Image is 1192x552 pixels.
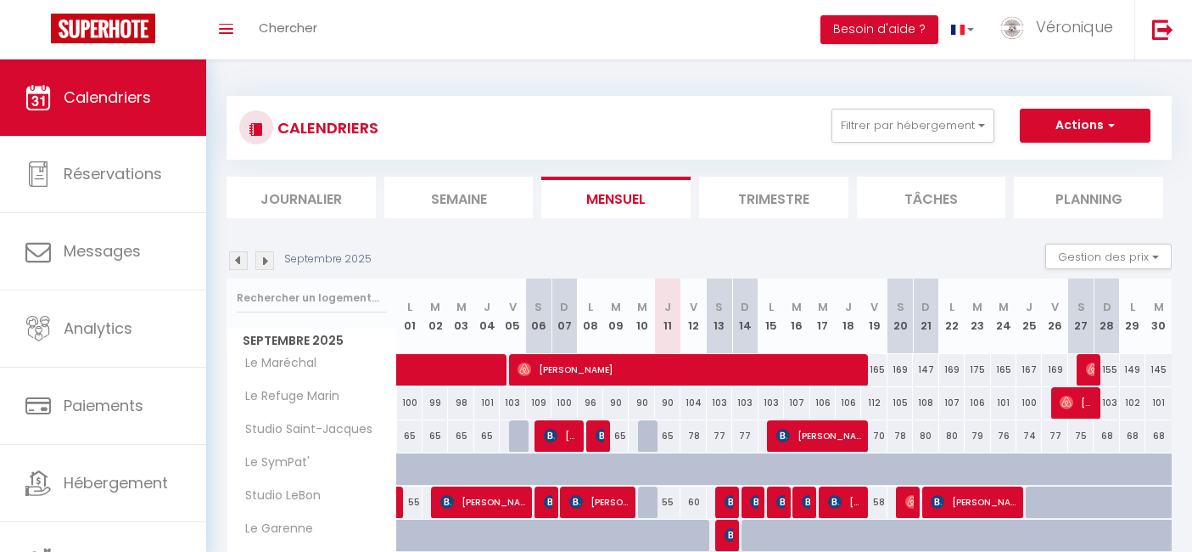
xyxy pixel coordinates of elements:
[655,279,680,354] th: 11
[1077,299,1085,315] abbr: S
[578,279,603,354] th: 08
[1026,299,1033,315] abbr: J
[64,318,132,339] span: Analytics
[230,420,377,439] span: Studio Saint-Jacques
[603,279,629,354] th: 09
[887,354,913,386] div: 169
[776,486,785,518] span: [PERSON_NAME]
[51,14,155,43] img: Super Booking
[913,354,938,386] div: 147
[227,177,376,218] li: Journalier
[603,387,629,419] div: 90
[680,279,706,354] th: 12
[227,329,396,353] span: Septembre 2025
[596,420,604,452] span: [PERSON_NAME]
[857,177,1006,218] li: Tâches
[500,387,525,419] div: 103
[423,420,448,452] div: 65
[861,354,887,386] div: 165
[991,279,1016,354] th: 24
[972,299,982,315] abbr: M
[448,420,473,452] div: 65
[845,299,852,315] abbr: J
[1154,299,1164,315] abbr: M
[474,387,500,419] div: 101
[526,387,551,419] div: 109
[544,420,578,452] span: [PERSON_NAME]
[544,486,552,518] span: [PERSON_NAME]
[230,453,314,472] span: Le SymPat'
[939,279,965,354] th: 22
[629,387,654,419] div: 90
[423,279,448,354] th: 02
[407,299,412,315] abbr: L
[474,279,500,354] th: 04
[1045,244,1172,269] button: Gestion des prix
[1120,279,1145,354] th: 29
[1086,353,1094,386] span: [PERSON_NAME]
[603,420,629,452] div: 65
[1042,279,1067,354] th: 26
[939,354,965,386] div: 169
[1016,387,1042,419] div: 100
[64,163,162,184] span: Réservations
[655,420,680,452] div: 65
[680,420,706,452] div: 78
[965,279,990,354] th: 23
[230,520,317,538] span: Le Garenne
[707,420,732,452] div: 77
[999,299,1009,315] abbr: M
[769,299,774,315] abbr: L
[1130,299,1135,315] abbr: L
[991,354,1016,386] div: 165
[831,109,994,143] button: Filtrer par hébergement
[861,487,887,518] div: 58
[690,299,697,315] abbr: V
[230,354,321,373] span: Le Maréchal
[887,279,913,354] th: 20
[230,487,325,505] span: Studio LeBon
[715,299,723,315] abbr: S
[569,486,629,518] span: [PERSON_NAME]
[1120,420,1145,452] div: 68
[949,299,954,315] abbr: L
[680,387,706,419] div: 104
[913,279,938,354] th: 21
[551,387,577,419] div: 100
[802,486,810,518] span: [PERSON_NAME]
[1094,420,1119,452] div: 68
[397,487,423,518] div: 55
[397,279,423,354] th: 01
[1094,279,1119,354] th: 28
[905,486,914,518] span: [PERSON_NAME]
[1145,279,1172,354] th: 30
[776,420,861,452] span: [PERSON_NAME]
[887,387,913,419] div: 105
[741,299,749,315] abbr: D
[725,486,733,518] span: [PERSON_NAME]
[939,387,965,419] div: 107
[384,177,534,218] li: Semaine
[758,387,784,419] div: 103
[836,279,861,354] th: 18
[810,279,836,354] th: 17
[655,487,680,518] div: 55
[707,387,732,419] div: 103
[1016,354,1042,386] div: 167
[440,486,525,518] span: [PERSON_NAME]
[560,299,568,315] abbr: D
[1014,177,1163,218] li: Planning
[810,387,836,419] div: 106
[1094,354,1119,386] div: 155
[965,354,990,386] div: 175
[707,279,732,354] th: 13
[965,420,990,452] div: 79
[750,486,758,518] span: [PERSON_NAME]
[836,387,861,419] div: 106
[230,387,344,406] span: Le Refuge Marin
[828,486,862,518] span: [PERSON_NAME]
[931,486,1016,518] span: [PERSON_NAME]
[588,299,593,315] abbr: L
[1036,16,1113,37] span: Véronique
[1103,299,1111,315] abbr: D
